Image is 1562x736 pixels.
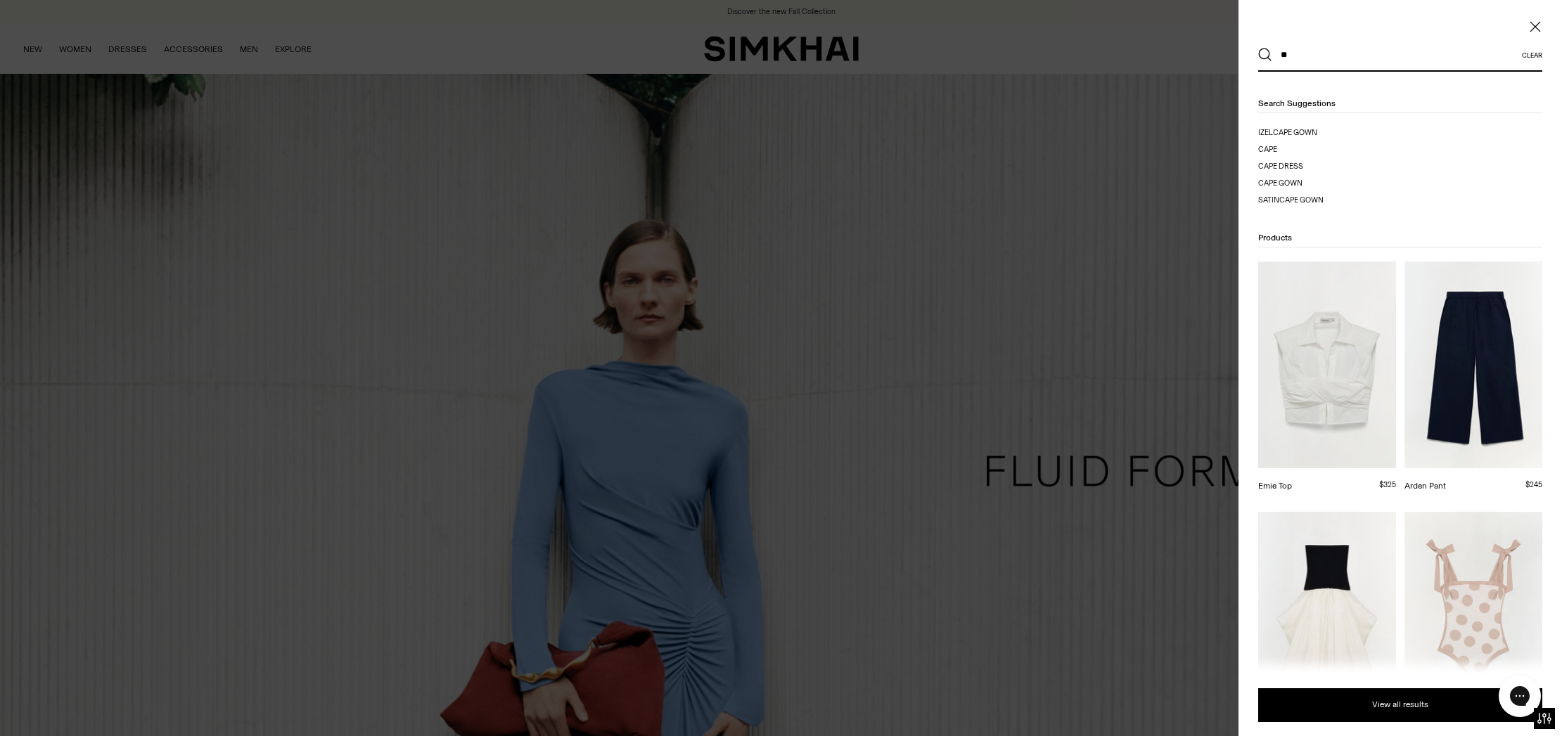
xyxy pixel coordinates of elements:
[1273,128,1288,137] mark: cap
[1404,512,1542,718] img: Piper One Piece
[1258,48,1272,62] button: Search
[1258,512,1396,718] img: Izzy Strapless Taffeta Midi Dress
[1272,39,1522,70] input: What are you looking for?
[1258,127,1396,138] a: izel cape gown
[1258,688,1542,722] button: View all results
[1258,262,1396,468] img: Emie Top
[1273,162,1303,171] span: e dress
[1404,479,1446,492] div: Arden Pant
[1258,98,1336,108] span: Search suggestions
[1258,262,1396,492] a: Emie Top Emie Top $325
[1525,480,1542,489] span: $245
[1258,145,1273,154] mark: cap
[1258,144,1396,155] a: cape
[1258,162,1273,171] mark: cap
[1279,195,1294,205] mark: cap
[1379,480,1396,489] span: $325
[1258,179,1273,188] mark: cap
[1492,670,1548,722] iframe: Gorgias live chat messenger
[1273,145,1277,154] span: e
[1404,262,1542,468] img: Arden Pant
[1258,233,1292,243] span: Products
[1258,128,1273,137] span: izel
[1273,179,1302,188] span: e gown
[1258,195,1396,206] a: satin cape gown
[1404,262,1542,492] a: Arden Pant Arden Pant $245
[1258,178,1396,189] a: cape gown
[1258,479,1292,492] div: Emie Top
[1258,195,1279,205] span: satin
[1528,20,1542,34] button: Close
[1294,195,1324,205] span: e gown
[1522,51,1542,59] button: Clear
[1258,161,1396,172] a: cape dress
[1288,128,1317,137] span: e gown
